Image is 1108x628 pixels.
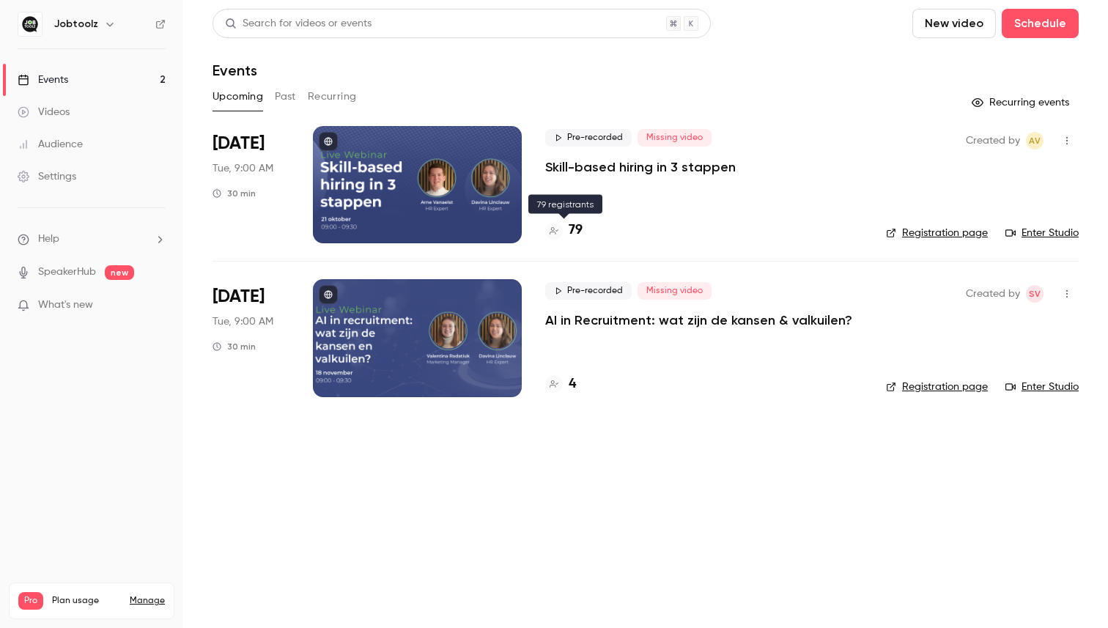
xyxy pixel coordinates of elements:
[18,592,43,610] span: Pro
[569,221,583,240] h4: 79
[638,282,712,300] span: Missing video
[18,73,68,87] div: Events
[213,314,273,329] span: Tue, 9:00 AM
[18,137,83,152] div: Audience
[105,265,134,280] span: new
[545,158,736,176] a: Skill-based hiring in 3 stappen
[545,374,576,394] a: 4
[545,129,632,147] span: Pre-recorded
[213,341,256,352] div: 30 min
[38,265,96,280] a: SpeakerHub
[965,91,1079,114] button: Recurring events
[966,132,1020,149] span: Created by
[213,161,273,176] span: Tue, 9:00 AM
[545,282,632,300] span: Pre-recorded
[1026,132,1044,149] span: Arne Vanaelst
[213,285,265,309] span: [DATE]
[545,311,852,329] a: AI in Recruitment: wat zijn de kansen & valkuilen?
[213,62,257,79] h1: Events
[130,595,165,607] a: Manage
[1029,132,1041,149] span: AV
[38,298,93,313] span: What's new
[52,595,121,607] span: Plan usage
[38,232,59,247] span: Help
[18,169,76,184] div: Settings
[1005,380,1079,394] a: Enter Studio
[308,85,357,108] button: Recurring
[18,232,166,247] li: help-dropdown-opener
[54,17,98,32] h6: Jobtoolz
[966,285,1020,303] span: Created by
[569,374,576,394] h4: 4
[912,9,996,38] button: New video
[18,105,70,119] div: Videos
[638,129,712,147] span: Missing video
[225,16,372,32] div: Search for videos or events
[1026,285,1044,303] span: Simon Vandamme
[275,85,296,108] button: Past
[1029,285,1041,303] span: SV
[213,126,289,243] div: Oct 21 Tue, 9:00 AM (Europe/Brussels)
[148,299,166,312] iframe: Noticeable Trigger
[213,188,256,199] div: 30 min
[1005,226,1079,240] a: Enter Studio
[213,279,289,396] div: Nov 18 Tue, 9:00 AM (Europe/Brussels)
[545,221,583,240] a: 79
[886,380,988,394] a: Registration page
[213,132,265,155] span: [DATE]
[886,226,988,240] a: Registration page
[213,85,263,108] button: Upcoming
[1002,9,1079,38] button: Schedule
[18,12,42,36] img: Jobtoolz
